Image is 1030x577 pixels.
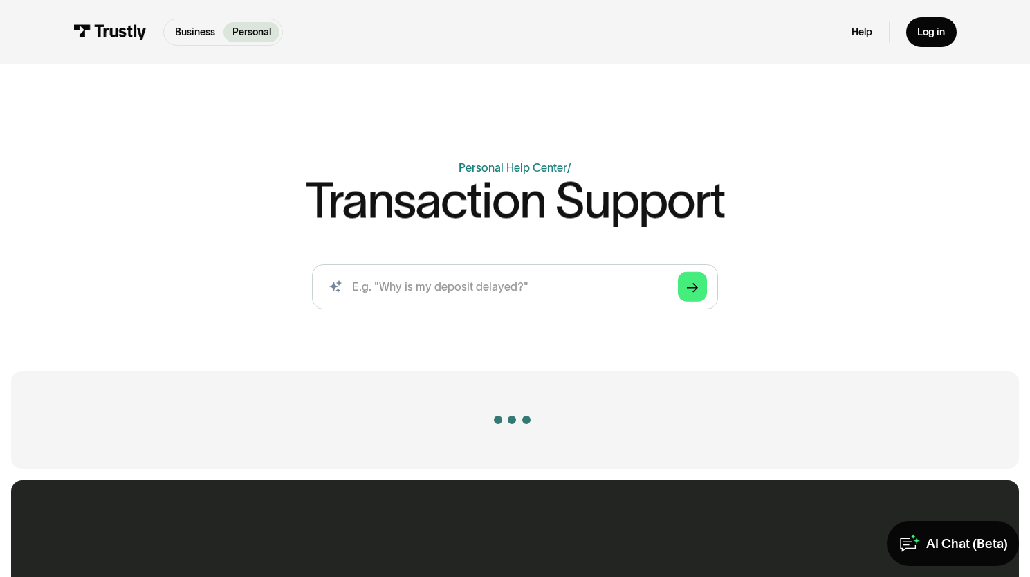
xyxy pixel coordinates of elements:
[306,176,725,226] h1: Transaction Support
[312,264,718,309] form: Search
[887,521,1019,566] a: AI Chat (Beta)
[567,161,571,174] div: /
[917,26,945,38] div: Log in
[926,535,1008,552] div: AI Chat (Beta)
[167,22,223,42] a: Business
[175,25,215,39] p: Business
[223,22,279,42] a: Personal
[906,17,956,47] a: Log in
[852,26,872,38] a: Help
[459,161,567,174] a: Personal Help Center
[73,24,146,39] img: Trustly Logo
[232,25,271,39] p: Personal
[312,264,718,309] input: search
